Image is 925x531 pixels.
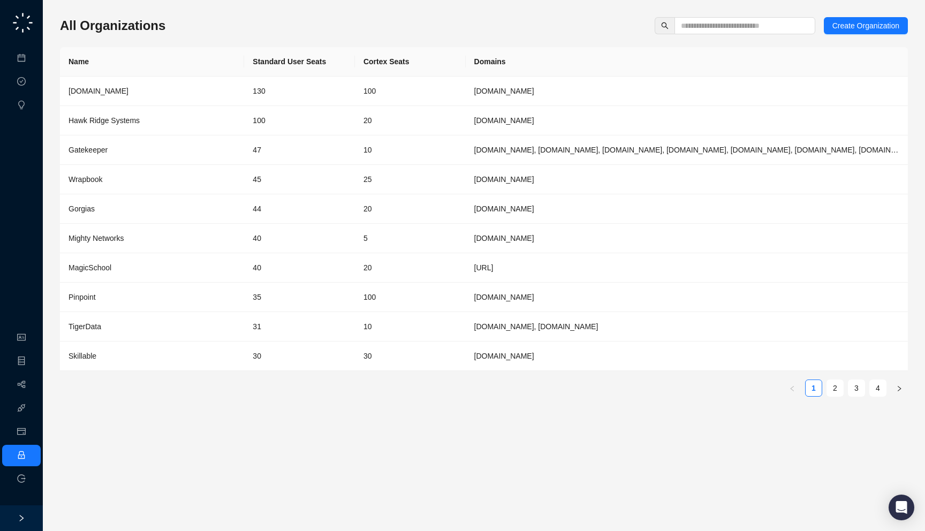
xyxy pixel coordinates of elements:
td: 47 [244,135,355,165]
th: Standard User Seats [244,47,355,77]
span: right [896,385,903,392]
td: skillable.com [466,342,908,371]
td: pinpointhq.com [466,283,908,312]
td: gatekeeperhq.com, gatekeeperhq.io, gatekeeper.io, gatekeepervclm.com, gatekeeperhq.co, trygatekee... [466,135,908,165]
td: 45 [244,165,355,194]
span: Skillable [69,352,96,360]
td: 100 [355,77,466,106]
td: 20 [355,253,466,283]
button: right [891,380,908,397]
span: left [789,385,795,392]
span: Create Organization [832,20,899,32]
td: 130 [244,77,355,106]
td: 5 [355,224,466,253]
td: 20 [355,106,466,135]
td: 40 [244,224,355,253]
span: logout [17,474,26,483]
td: 35 [244,283,355,312]
td: wrapbook.com [466,165,908,194]
a: 2 [827,380,843,396]
td: 25 [355,165,466,194]
a: 3 [848,380,865,396]
span: Gatekeeper [69,146,108,154]
h3: All Organizations [60,17,165,34]
a: 4 [870,380,886,396]
td: timescale.com, tigerdata.com [466,312,908,342]
td: 10 [355,135,466,165]
li: 1 [805,380,822,397]
button: left [784,380,801,397]
th: Domains [466,47,908,77]
td: gorgias.com [466,194,908,224]
div: Open Intercom Messenger [889,495,914,520]
td: 30 [355,342,466,371]
td: 44 [244,194,355,224]
td: 40 [244,253,355,283]
li: 2 [827,380,844,397]
li: 4 [869,380,886,397]
span: MagicSchool [69,263,111,272]
td: 31 [244,312,355,342]
th: Cortex Seats [355,47,466,77]
li: Next Page [891,380,908,397]
td: magicschool.ai [466,253,908,283]
li: Previous Page [784,380,801,397]
span: Mighty Networks [69,234,124,242]
span: TigerData [69,322,101,331]
img: logo-small-C4UdH2pc.png [11,11,35,35]
span: Pinpoint [69,293,96,301]
td: 20 [355,194,466,224]
td: 100 [355,283,466,312]
span: Gorgias [69,204,95,213]
li: 3 [848,380,865,397]
a: 1 [806,380,822,396]
td: 30 [244,342,355,371]
td: hawkridgesys.com [466,106,908,135]
th: Name [60,47,244,77]
td: synthesia.io [466,77,908,106]
td: mightynetworks.com [466,224,908,253]
span: Hawk Ridge Systems [69,116,140,125]
span: Wrapbook [69,175,103,184]
span: search [661,22,669,29]
span: right [18,514,25,522]
button: Create Organization [824,17,908,34]
td: 10 [355,312,466,342]
span: [DOMAIN_NAME] [69,87,128,95]
td: 100 [244,106,355,135]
